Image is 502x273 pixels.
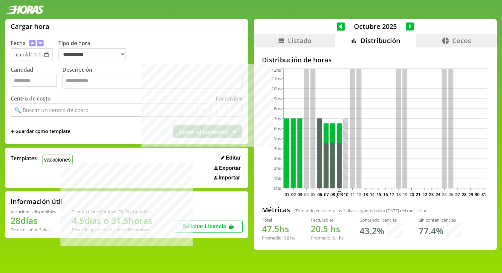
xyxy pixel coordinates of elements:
h1: hs [311,223,344,235]
div: 🔍 Buscar un centro de costo [15,106,89,114]
input: Cantidad [11,75,57,87]
text: 16 [383,191,387,197]
text: 07 [324,191,328,197]
span: Editar [226,155,241,161]
tspan: 4hs [274,145,281,151]
h2: Distribución de horas [262,55,489,64]
label: Cantidad [11,66,62,90]
span: +Guardar como template [11,128,70,135]
text: 20 [409,191,414,197]
text: 01 [285,191,289,197]
div: Facturables [311,217,344,223]
div: Recordá que vencen a fin de [72,227,152,233]
text: 30 [475,191,479,197]
textarea: Descripción [62,75,243,89]
text: 13 [363,191,368,197]
tspan: 9hs [274,96,281,102]
text: 11 [350,191,355,197]
h1: 77.4 % [419,225,443,237]
label: Fecha [11,39,26,47]
label: Centro de costo [11,95,51,102]
div: Tiempo Libre Optativo (TiLO) disponible [72,209,152,215]
div: De otros años: 3 días [11,227,56,233]
button: vacaciones [42,155,73,165]
h1: 4.5 días o 31.5 horas [72,215,152,227]
tspan: 10hs [272,86,281,92]
h2: Información útil [11,197,63,206]
button: Editar [219,155,243,161]
text: 17 [389,191,394,197]
tspan: 12hs [272,67,281,73]
span: Octubre 2025 [345,22,406,31]
b: Diciembre [128,227,149,233]
span: Distribución [361,36,400,45]
span: 6.8 [284,235,289,241]
tspan: 2hs [274,165,281,171]
span: Exportar [219,165,241,171]
label: Facturable [216,95,243,102]
label: Descripción [62,66,243,90]
text: 26 [449,191,453,197]
tspan: 8hs [274,105,281,111]
text: 05 [311,191,315,197]
text: 25 [442,191,447,197]
span: 20.5 [311,223,328,235]
text: 24 [435,191,440,197]
text: 22 [422,191,427,197]
span: 47.5 [262,223,279,235]
span: 5.1 [332,235,338,241]
tspan: 6hs [274,125,281,131]
span: + [11,128,15,135]
span: Importar [218,175,240,181]
tspan: 1hs [274,175,281,181]
text: 04 [304,191,309,197]
tspan: 5hs [274,135,281,141]
tspan: 3hs [274,155,281,161]
text: 08 [330,191,335,197]
span: 7 [343,208,345,214]
button: Solicitar Licencia [174,221,243,233]
div: Promedio: hs [311,235,344,241]
h2: Métricas [262,205,290,214]
text: 18 [396,191,401,197]
text: 19 [403,191,407,197]
h1: 28 días [11,215,56,227]
span: Cecos [452,36,471,45]
span: Templates [11,155,37,162]
div: Promedio: hs [262,235,295,241]
text: 09 [337,191,342,197]
text: 31 [481,191,486,197]
select: Tipo de hora [58,48,126,60]
div: Sin contar licencias [419,217,462,223]
tspan: 7hs [274,115,281,121]
div: Contando licencias [360,217,403,223]
text: 15 [376,191,381,197]
button: Exportar [212,165,243,171]
text: 03 [297,191,302,197]
div: Total [262,217,295,223]
span: Listado [288,36,311,45]
label: Tipo de hora [58,39,131,61]
span: Solicitar Licencia [182,224,226,229]
span: Tomando en cuenta los días cargados hasta [DATE] del mes actual. [295,208,429,214]
text: 02 [291,191,295,197]
text: 21 [416,191,420,197]
tspan: 11hs [272,76,281,82]
tspan: 0hs [274,185,281,191]
text: 06 [317,191,322,197]
text: 29 [468,191,473,197]
div: Vacaciones disponibles [11,209,56,215]
img: logotipo [5,5,44,14]
h1: hs [262,223,295,235]
h1: 43.2 % [360,225,384,237]
text: 12 [357,191,361,197]
text: 10 [344,191,348,197]
text: 28 [462,191,466,197]
text: 27 [455,191,460,197]
text: 14 [370,191,375,197]
h1: Cargar hora [11,22,49,31]
text: 23 [429,191,434,197]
